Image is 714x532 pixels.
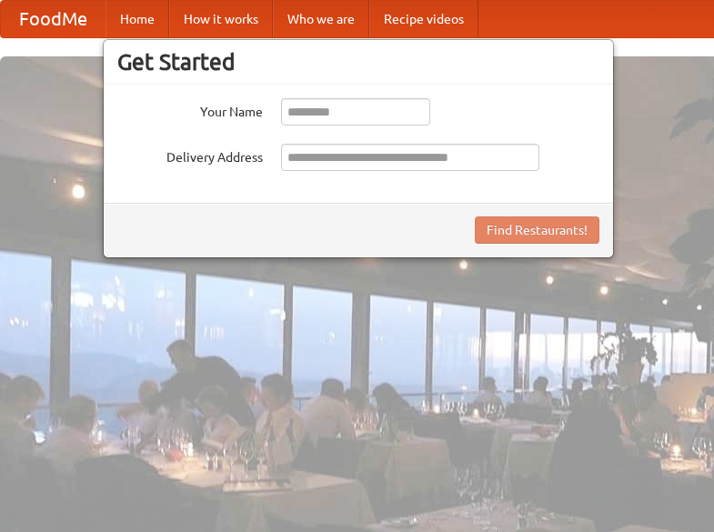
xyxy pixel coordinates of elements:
[117,48,599,75] h3: Get Started
[169,1,273,37] a: How it works
[475,216,599,244] button: Find Restaurants!
[369,1,478,37] a: Recipe videos
[1,1,106,37] a: FoodMe
[117,98,263,121] label: Your Name
[106,1,169,37] a: Home
[273,1,369,37] a: Who we are
[117,144,263,166] label: Delivery Address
